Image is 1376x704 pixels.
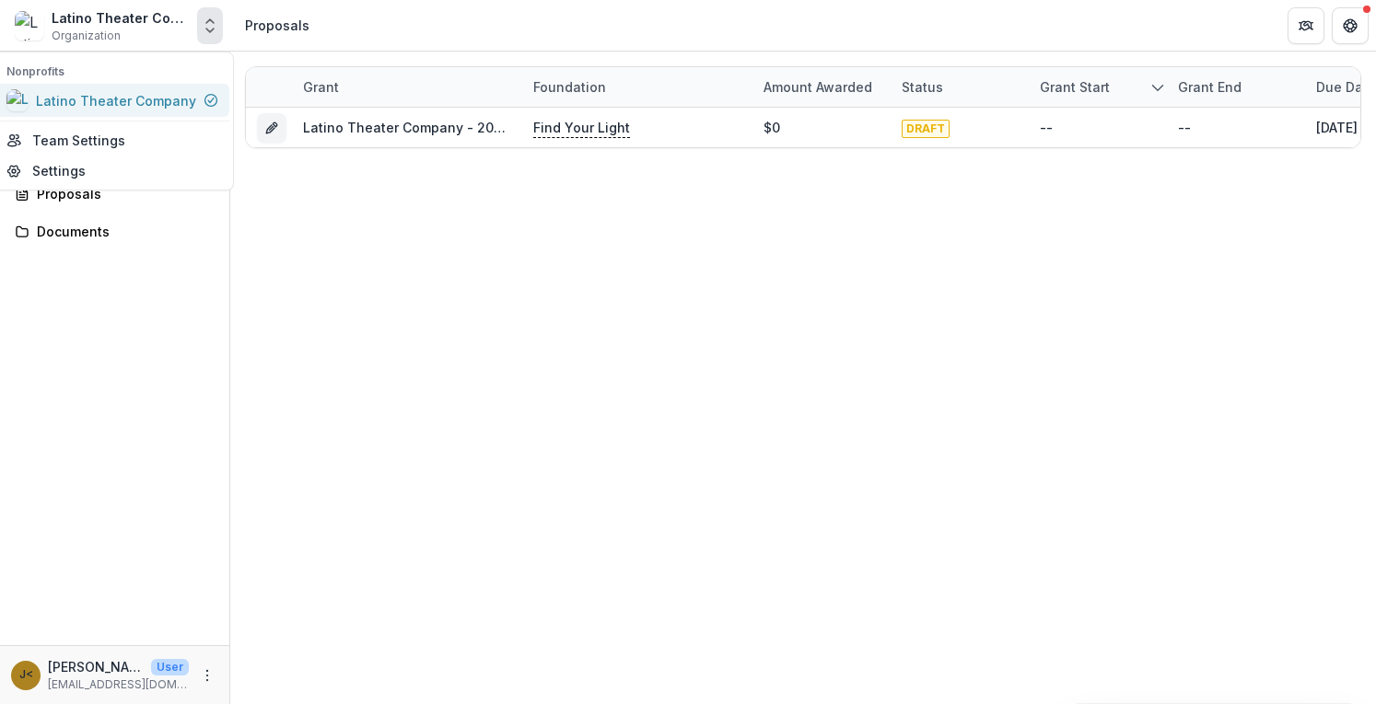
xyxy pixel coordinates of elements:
div: Grant start [1029,67,1167,107]
p: [PERSON_NAME] <[EMAIL_ADDRESS][DOMAIN_NAME]> [48,657,144,676]
span: Organization [52,28,121,44]
button: Open entity switcher [197,7,223,44]
div: -- [1040,118,1053,137]
nav: breadcrumb [238,12,317,39]
div: Documents [37,222,207,241]
p: Find Your Light [533,118,630,138]
p: [EMAIL_ADDRESS][DOMAIN_NAME] [48,676,189,693]
div: Grant start [1029,77,1121,97]
button: More [196,664,218,687]
div: -- [1178,118,1191,137]
div: Proposals [245,16,309,35]
a: Proposals [7,179,222,209]
button: Partners [1288,7,1324,44]
div: Amount awarded [752,77,883,97]
div: Amount awarded [752,67,891,107]
div: Status [891,67,1029,107]
div: Foundation [522,67,752,107]
div: Foundation [522,77,617,97]
div: Jose Luis Valenzuela <development@thelatc.org> [19,669,33,681]
div: Status [891,77,954,97]
button: Get Help [1332,7,1369,44]
a: Documents [7,216,222,247]
div: Grant end [1167,67,1305,107]
svg: sorted descending [1150,80,1165,95]
div: Grant end [1167,77,1253,97]
p: User [151,659,189,675]
button: Grant a188f414-7937-4737-9d00-e6ca8ff0aeb1 [257,113,286,143]
span: DRAFT [902,120,950,138]
img: Latino Theater Company [15,11,44,40]
div: Latino Theater Company [52,8,190,28]
a: Latino Theater Company - 2025 - FYL General Grant Application [303,120,718,135]
div: Grant [292,67,522,107]
div: Proposals [37,184,207,203]
div: [DATE] [1316,118,1358,137]
div: Grant [292,77,350,97]
div: $0 [764,118,780,137]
